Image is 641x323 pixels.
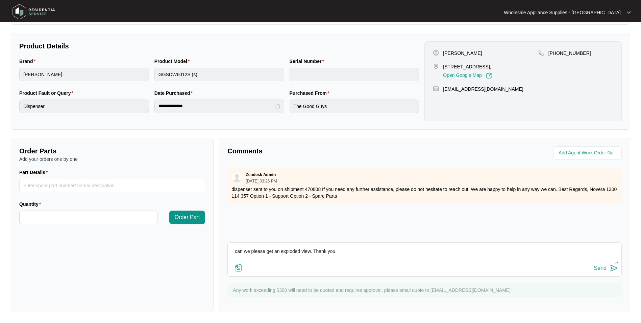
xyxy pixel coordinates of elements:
[19,179,205,192] input: Part Details
[443,50,482,57] p: [PERSON_NAME]
[19,201,44,208] label: Quantity
[290,58,327,65] label: Serial Number
[19,90,76,96] label: Product Fault or Query
[233,287,618,294] p: Any work exceeding $300 will need to be quoted and requires approval, please email quote to [EMAI...
[19,156,205,163] p: Add your orders one by one
[290,100,419,113] input: Purchased From
[227,146,420,156] p: Comments
[290,68,419,81] input: Serial Number
[610,264,618,272] img: send-icon.svg
[231,246,618,264] textarea: can we please get an exploded view. Thank you.
[443,86,523,92] p: [EMAIL_ADDRESS][DOMAIN_NAME]
[10,2,57,22] img: residentia service logo
[594,264,618,273] button: Send
[19,169,51,176] label: Part Details
[19,58,38,65] label: Brand
[19,41,419,51] p: Product Details
[154,68,284,81] input: Product Model
[246,172,276,177] p: Zendesk Admin
[169,211,205,224] button: Order Part
[538,50,544,56] img: map-pin
[19,68,149,81] input: Brand
[433,50,439,56] img: user-pin
[154,58,193,65] label: Product Model
[627,11,631,14] img: dropdown arrow
[443,73,492,79] a: Open Google Map
[235,264,243,272] img: file-attachment-doc.svg
[594,265,607,271] div: Send
[232,172,242,182] img: user.svg
[559,149,618,157] input: Add Agent Work Order No.
[433,63,439,69] img: map-pin
[504,9,621,16] p: Wholesale Appliance Supplies - [GEOGRAPHIC_DATA]
[158,103,274,110] input: Date Purchased
[548,50,591,57] p: [PHONE_NUMBER]
[19,100,149,113] input: Product Fault or Query
[443,63,492,70] p: [STREET_ADDRESS],
[154,90,195,96] label: Date Purchased
[19,146,205,156] p: Order Parts
[486,73,492,79] img: Link-External
[433,86,439,92] img: map-pin
[20,211,157,224] input: Quantity
[246,179,277,183] p: [DATE] 03:26 PM
[231,186,618,199] p: dispenser sent to you on shipment 470608 If you need any further assistance, please do not hesita...
[175,213,200,221] span: Order Part
[290,90,332,96] label: Purchased From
